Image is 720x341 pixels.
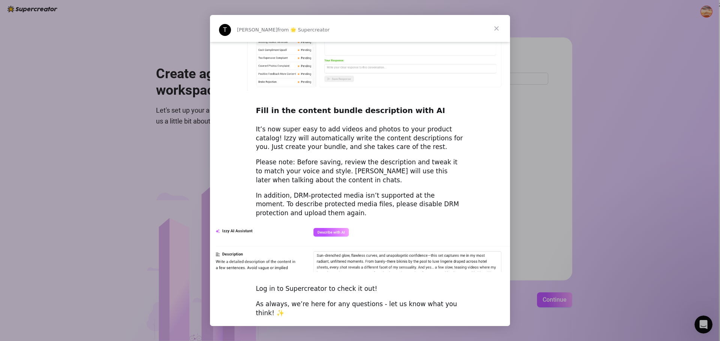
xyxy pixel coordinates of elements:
[277,27,330,33] span: from 🌟 Supercreator
[256,158,464,185] div: Please note: Before saving, review the description and tweak it to match your voice and style. [P...
[256,191,464,218] div: In addition, DRM-protected media isn’t supported at the moment. To describe protected media files...
[483,15,510,42] span: Close
[256,300,464,318] div: As always, we’re here for any questions - let us know what you think! ✨
[256,284,464,293] div: Log in to Supercreator to check it out!
[237,27,277,33] span: [PERSON_NAME]
[219,24,231,36] div: Profile image for Tanya
[256,125,464,152] div: It’s now super easy to add videos and photos to your product catalog! Izzy will automatically wri...
[256,106,464,119] h2: Fill in the content bundle description with AI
